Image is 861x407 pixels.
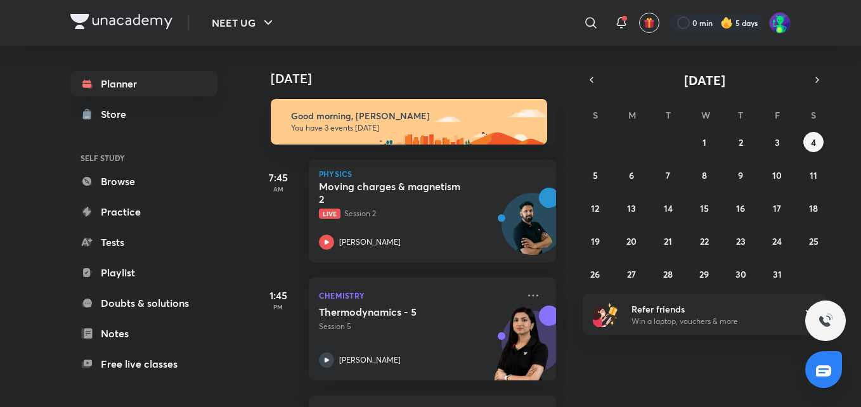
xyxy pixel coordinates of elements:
[730,264,751,284] button: October 30, 2025
[666,109,671,121] abbr: Tuesday
[70,14,172,29] img: Company Logo
[70,321,217,346] a: Notes
[585,198,605,218] button: October 12, 2025
[775,109,780,121] abbr: Friday
[701,109,710,121] abbr: Wednesday
[319,180,477,205] h5: Moving charges & magnetism 2
[291,123,536,133] p: You have 3 events [DATE]
[319,209,340,219] span: Live
[70,169,217,194] a: Browse
[70,351,217,377] a: Free live classes
[663,268,673,280] abbr: October 28, 2025
[694,165,715,185] button: October 8, 2025
[70,260,217,285] a: Playlist
[253,185,304,193] p: AM
[591,202,599,214] abbr: October 12, 2025
[70,71,217,96] a: Planner
[803,231,824,251] button: October 25, 2025
[736,235,746,247] abbr: October 23, 2025
[621,264,642,284] button: October 27, 2025
[658,264,678,284] button: October 28, 2025
[627,268,636,280] abbr: October 27, 2025
[694,132,715,152] button: October 1, 2025
[773,202,781,214] abbr: October 17, 2025
[772,169,782,181] abbr: October 10, 2025
[666,169,670,181] abbr: October 7, 2025
[773,268,782,280] abbr: October 31, 2025
[626,235,637,247] abbr: October 20, 2025
[702,169,707,181] abbr: October 8, 2025
[809,202,818,214] abbr: October 18, 2025
[591,235,600,247] abbr: October 19, 2025
[319,288,518,303] p: Chemistry
[767,231,787,251] button: October 24, 2025
[204,10,283,36] button: NEET UG
[730,132,751,152] button: October 2, 2025
[767,165,787,185] button: October 10, 2025
[631,316,787,327] p: Win a laptop, vouchers & more
[730,165,751,185] button: October 9, 2025
[803,165,824,185] button: October 11, 2025
[738,109,743,121] abbr: Thursday
[319,208,518,219] p: Session 2
[70,199,217,224] a: Practice
[593,169,598,181] abbr: October 5, 2025
[639,13,659,33] button: avatar
[738,169,743,181] abbr: October 9, 2025
[593,109,598,121] abbr: Sunday
[739,136,743,148] abbr: October 2, 2025
[694,231,715,251] button: October 22, 2025
[70,147,217,169] h6: SELF STUDY
[339,236,401,248] p: [PERSON_NAME]
[319,306,477,318] h5: Thermodynamics - 5
[628,109,636,121] abbr: Monday
[253,303,304,311] p: PM
[70,14,172,32] a: Company Logo
[810,169,817,181] abbr: October 11, 2025
[720,16,733,29] img: streak
[658,231,678,251] button: October 21, 2025
[736,202,745,214] abbr: October 16, 2025
[735,268,746,280] abbr: October 30, 2025
[684,72,725,89] span: [DATE]
[658,165,678,185] button: October 7, 2025
[627,202,636,214] abbr: October 13, 2025
[629,169,634,181] abbr: October 6, 2025
[502,200,563,261] img: Avatar
[700,202,709,214] abbr: October 15, 2025
[775,136,780,148] abbr: October 3, 2025
[730,231,751,251] button: October 23, 2025
[590,268,600,280] abbr: October 26, 2025
[585,231,605,251] button: October 19, 2025
[767,132,787,152] button: October 3, 2025
[319,321,518,332] p: Session 5
[767,198,787,218] button: October 17, 2025
[585,165,605,185] button: October 5, 2025
[70,229,217,255] a: Tests
[271,99,547,145] img: morning
[664,235,672,247] abbr: October 21, 2025
[585,264,605,284] button: October 26, 2025
[694,198,715,218] button: October 15, 2025
[730,198,751,218] button: October 16, 2025
[818,313,833,328] img: ttu
[101,107,134,122] div: Store
[644,17,655,29] img: avatar
[767,264,787,284] button: October 31, 2025
[271,71,569,86] h4: [DATE]
[658,198,678,218] button: October 14, 2025
[803,132,824,152] button: October 4, 2025
[253,288,304,303] h5: 1:45
[291,110,536,122] h6: Good morning, [PERSON_NAME]
[621,198,642,218] button: October 13, 2025
[699,268,709,280] abbr: October 29, 2025
[664,202,673,214] abbr: October 14, 2025
[772,235,782,247] abbr: October 24, 2025
[70,290,217,316] a: Doubts & solutions
[319,170,546,178] p: Physics
[694,264,715,284] button: October 29, 2025
[486,306,556,393] img: unacademy
[621,165,642,185] button: October 6, 2025
[702,136,706,148] abbr: October 1, 2025
[593,302,618,327] img: referral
